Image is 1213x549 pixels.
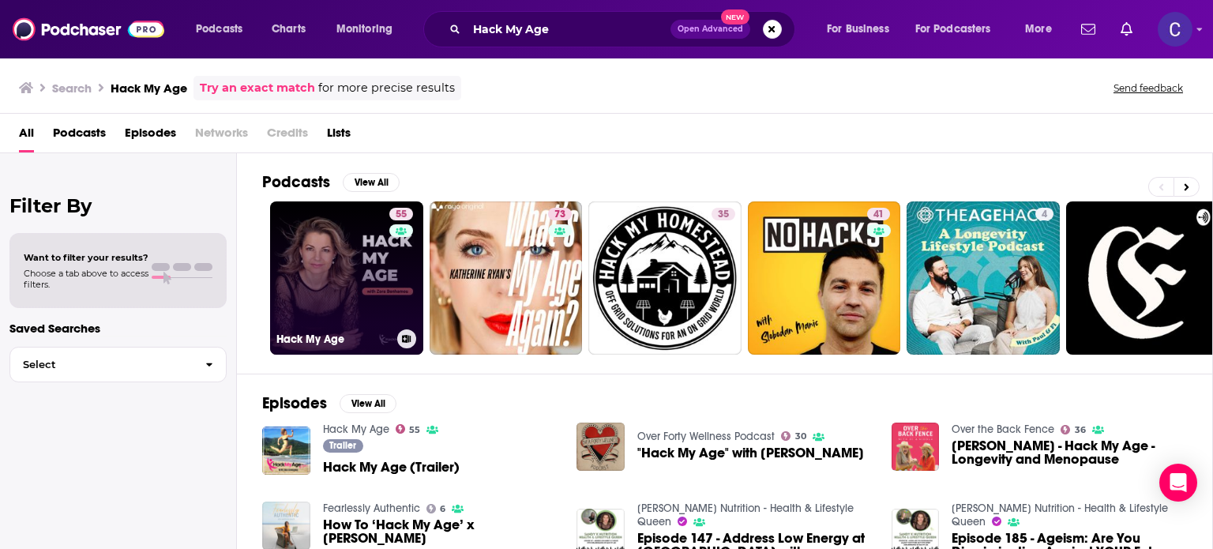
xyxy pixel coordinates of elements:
[637,430,775,443] a: Over Forty Wellness Podcast
[440,506,445,513] span: 6
[670,20,750,39] button: Open AdvancedNew
[1061,425,1086,434] a: 36
[325,17,413,42] button: open menu
[1109,81,1188,95] button: Send feedback
[637,446,864,460] span: "Hack My Age" with [PERSON_NAME]
[111,81,187,96] h3: Hack My Age
[1158,12,1192,47] img: User Profile
[548,208,572,220] a: 73
[712,208,735,220] a: 35
[867,208,890,220] a: 41
[915,18,991,40] span: For Podcasters
[718,207,729,223] span: 35
[576,423,625,471] img: "Hack My Age" with Zora Benhamou
[262,172,330,192] h2: Podcasts
[1158,12,1192,47] span: Logged in as publicityxxtina
[323,502,420,515] a: Fearlessly Authentic
[13,14,164,44] img: Podchaser - Follow, Share and Rate Podcasts
[1035,208,1053,220] a: 4
[19,120,34,152] a: All
[827,18,889,40] span: For Business
[952,439,1187,466] span: [PERSON_NAME] - Hack My Age - Longevity and Menopause
[816,17,909,42] button: open menu
[323,423,389,436] a: Hack My Age
[438,11,810,47] div: Search podcasts, credits, & more...
[24,252,148,263] span: Want to filter your results?
[9,321,227,336] p: Saved Searches
[637,502,854,528] a: Sandy K Nutrition - Health & Lifestyle Queen
[952,423,1054,436] a: Over the Back Fence
[721,9,749,24] span: New
[554,207,565,223] span: 73
[323,461,460,474] a: Hack My Age (Trailer)
[195,120,248,152] span: Networks
[276,333,391,346] h3: Hack My Age
[24,268,148,290] span: Choose a tab above to access filters.
[262,393,396,413] a: EpisodesView All
[185,17,263,42] button: open menu
[1025,18,1052,40] span: More
[1075,427,1086,434] span: 36
[430,201,583,355] a: 73
[907,201,1060,355] a: 4
[318,79,455,97] span: for more precise results
[261,17,315,42] a: Charts
[10,359,193,370] span: Select
[588,201,742,355] a: 35
[267,120,308,152] span: Credits
[200,79,315,97] a: Try an exact match
[952,502,1168,528] a: Sandy K Nutrition - Health & Lifestyle Queen
[1158,12,1192,47] button: Show profile menu
[748,201,901,355] a: 41
[396,424,421,434] a: 55
[52,81,92,96] h3: Search
[1114,16,1139,43] a: Show notifications dropdown
[952,439,1187,466] a: Zora Benhamou - Hack My Age - Longevity and Menopause
[262,393,327,413] h2: Episodes
[327,120,351,152] a: Lists
[323,518,558,545] span: How To ‘Hack My Age’ x [PERSON_NAME]
[270,201,423,355] a: 55Hack My Age
[795,433,806,440] span: 30
[781,431,806,441] a: 30
[9,194,227,217] h2: Filter By
[262,427,310,475] img: Hack My Age (Trailer)
[125,120,176,152] a: Episodes
[1075,16,1102,43] a: Show notifications dropdown
[53,120,106,152] a: Podcasts
[323,518,558,545] a: How To ‘Hack My Age’ x Zora Benhamou
[9,347,227,382] button: Select
[1042,207,1047,223] span: 4
[637,446,864,460] a: "Hack My Age" with Zora Benhamou
[196,18,242,40] span: Podcasts
[1014,17,1072,42] button: open menu
[272,18,306,40] span: Charts
[905,17,1014,42] button: open menu
[389,208,413,220] a: 55
[892,423,940,471] img: Zora Benhamou - Hack My Age - Longevity and Menopause
[678,25,743,33] span: Open Advanced
[396,207,407,223] span: 55
[873,207,884,223] span: 41
[426,504,446,513] a: 6
[329,441,356,450] span: Trailer
[343,173,400,192] button: View All
[262,172,400,192] a: PodcastsView All
[340,394,396,413] button: View All
[409,427,420,434] span: 55
[336,18,392,40] span: Monitoring
[467,17,670,42] input: Search podcasts, credits, & more...
[1159,464,1197,502] div: Open Intercom Messenger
